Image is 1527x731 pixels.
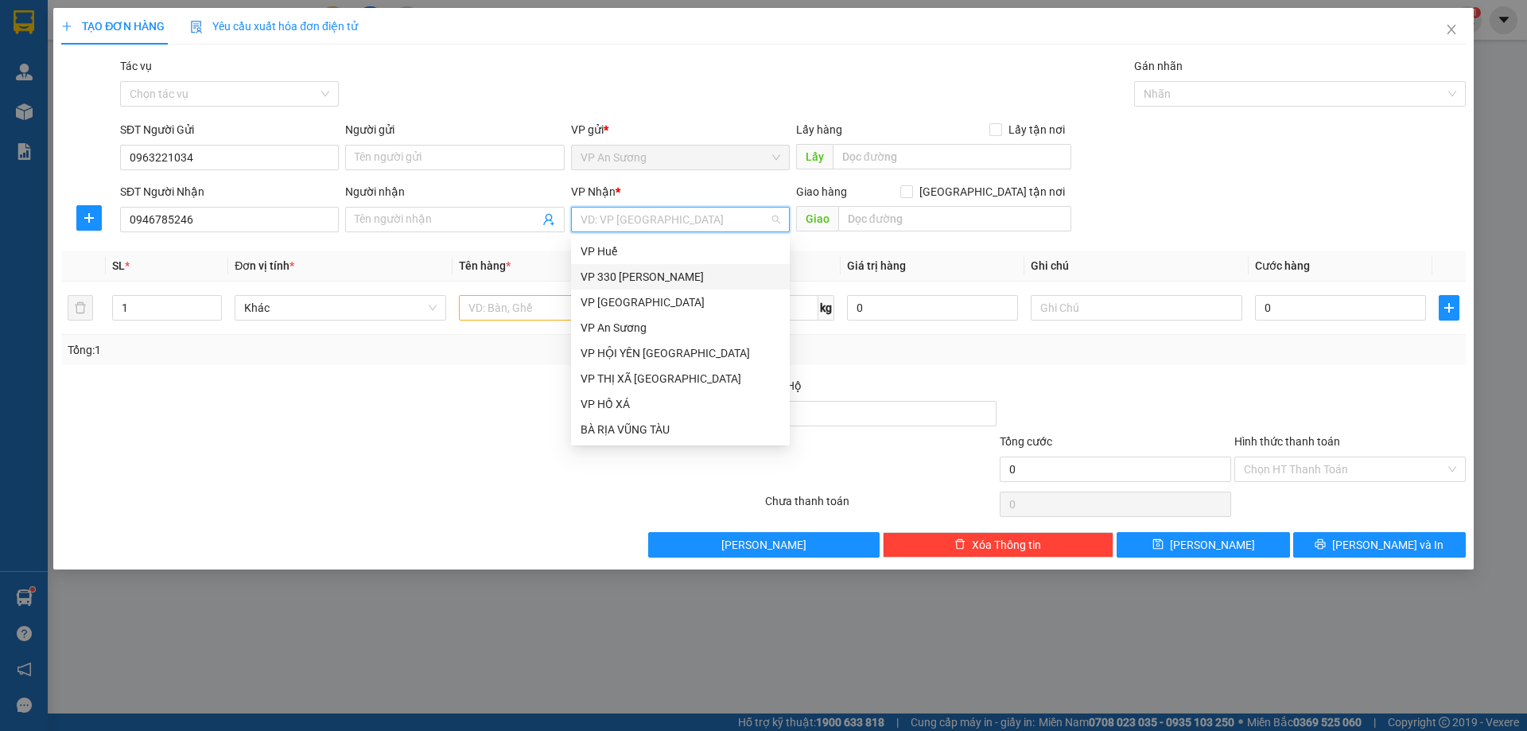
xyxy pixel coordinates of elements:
div: VP An Sương [581,319,780,336]
span: plus [77,212,101,224]
div: BÀ RỊA VŨNG TÀU [581,421,780,438]
input: Dọc đường [833,144,1071,169]
div: BÀ RỊA VŨNG TÀU [571,417,790,442]
span: VP An Sương [581,146,780,169]
label: Hình thức thanh toán [1234,435,1340,448]
button: deleteXóa Thông tin [883,532,1114,558]
span: environment [8,107,19,118]
span: Tên hàng [459,259,511,272]
span: Giá trị hàng [847,259,906,272]
img: icon [190,21,203,33]
span: save [1152,539,1164,551]
button: plus [1439,295,1459,321]
span: [PERSON_NAME] [1170,536,1255,554]
div: Người nhận [345,183,564,200]
span: TẠO ĐƠN HÀNG [61,20,165,33]
input: Dọc đường [838,206,1071,231]
span: Tổng cước [1000,435,1052,448]
span: SL [112,259,125,272]
div: VP THỊ XÃ [GEOGRAPHIC_DATA] [581,370,780,387]
span: plus [61,21,72,32]
div: VP 330 [PERSON_NAME] [581,268,780,286]
span: kg [818,295,834,321]
span: Lấy hàng [796,123,842,136]
div: VP THỊ XÃ QUẢNG TRỊ [571,366,790,391]
span: Giao hàng [796,185,847,198]
button: delete [68,295,93,321]
li: Tân Quang Dũng Thành Liên [8,8,231,68]
div: VP 330 Lê Duẫn [571,264,790,290]
label: Gán nhãn [1134,60,1183,72]
div: VP Huế [581,243,780,260]
button: Close [1429,8,1474,52]
span: VP Nhận [571,185,616,198]
span: Thu Hộ [765,379,802,392]
div: VP [GEOGRAPHIC_DATA] [581,294,780,311]
span: [GEOGRAPHIC_DATA] tận nơi [913,183,1071,200]
span: delete [954,539,966,551]
span: Đơn vị tính [235,259,294,272]
span: printer [1315,539,1326,551]
li: VP VP 330 [PERSON_NAME] [110,86,212,121]
th: Ghi chú [1024,251,1249,282]
span: close [1445,23,1458,36]
button: plus [76,205,102,231]
button: printer[PERSON_NAME] và In [1293,532,1466,558]
div: VP Đà Lạt [571,290,790,315]
div: VP HỘI YÊN [GEOGRAPHIC_DATA] [581,344,780,362]
button: [PERSON_NAME] [648,532,880,558]
input: VD: Bàn, Ghế [459,295,670,321]
div: VP HỒ XÁ [581,395,780,413]
div: Người gửi [345,121,564,138]
div: SĐT Người Gửi [120,121,339,138]
label: Tác vụ [120,60,152,72]
div: VP Huế [571,239,790,264]
span: Giao [796,206,838,231]
button: save[PERSON_NAME] [1117,532,1289,558]
span: Yêu cầu xuất hóa đơn điện tử [190,20,358,33]
span: Xóa Thông tin [972,536,1041,554]
div: VP HỒ XÁ [571,391,790,417]
span: [PERSON_NAME] [721,536,806,554]
div: VP An Sương [571,315,790,340]
span: [PERSON_NAME] và In [1332,536,1443,554]
div: VP HỘI YÊN HẢI LĂNG [571,340,790,366]
b: Bến xe An Sương - Quận 12 [8,106,107,136]
div: SĐT Người Nhận [120,183,339,200]
span: Lấy tận nơi [1002,121,1071,138]
span: Khác [244,296,437,320]
span: user-add [542,213,555,226]
input: 0 [847,295,1018,321]
span: Cước hàng [1255,259,1310,272]
input: Ghi Chú [1031,295,1242,321]
div: Chưa thanh toán [763,492,998,520]
li: VP VP An Sương [8,86,110,103]
span: plus [1440,301,1459,314]
div: VP gửi [571,121,790,138]
span: Lấy [796,144,833,169]
div: Tổng: 1 [68,341,589,359]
